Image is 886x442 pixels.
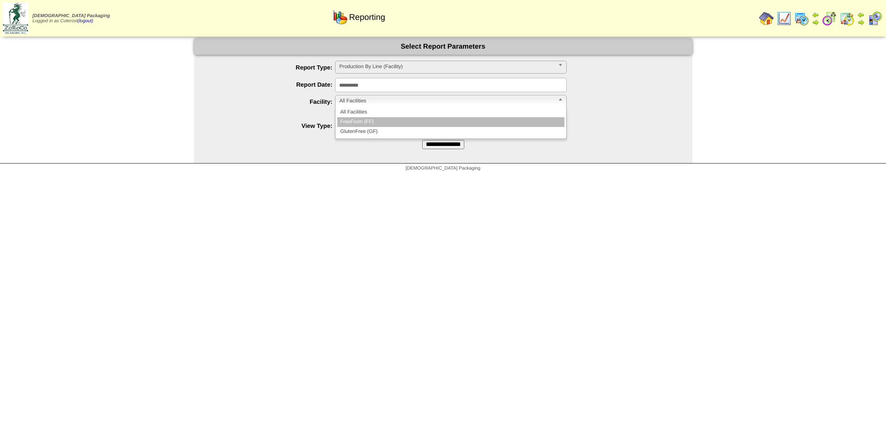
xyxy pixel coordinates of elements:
[794,11,809,26] img: calendarprod.gif
[840,11,854,26] img: calendarinout.gif
[337,127,564,137] li: GlutenFree (GF)
[194,38,692,55] div: Select Report Parameters
[213,98,335,105] label: Facility:
[812,11,819,19] img: arrowleft.gif
[405,166,480,171] span: [DEMOGRAPHIC_DATA] Packaging
[333,10,348,25] img: graph.gif
[349,13,385,22] span: Reporting
[213,64,335,71] label: Report Type:
[777,11,791,26] img: line_graph.gif
[822,11,837,26] img: calendarblend.gif
[339,95,554,107] span: All Facilities
[3,3,28,34] img: zoroco-logo-small.webp
[857,11,865,19] img: arrowleft.gif
[857,19,865,26] img: arrowright.gif
[337,117,564,127] li: FreeFrom (FF)
[812,19,819,26] img: arrowright.gif
[32,13,110,19] span: [DEMOGRAPHIC_DATA] Packaging
[77,19,93,24] a: (logout)
[339,61,554,72] span: Production By Line (Facility)
[759,11,774,26] img: home.gif
[867,11,882,26] img: calendarcustomer.gif
[213,122,335,129] label: View Type:
[213,81,335,88] label: Report Date:
[32,13,110,24] span: Logged in as Colerost
[337,107,564,117] li: All Facilities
